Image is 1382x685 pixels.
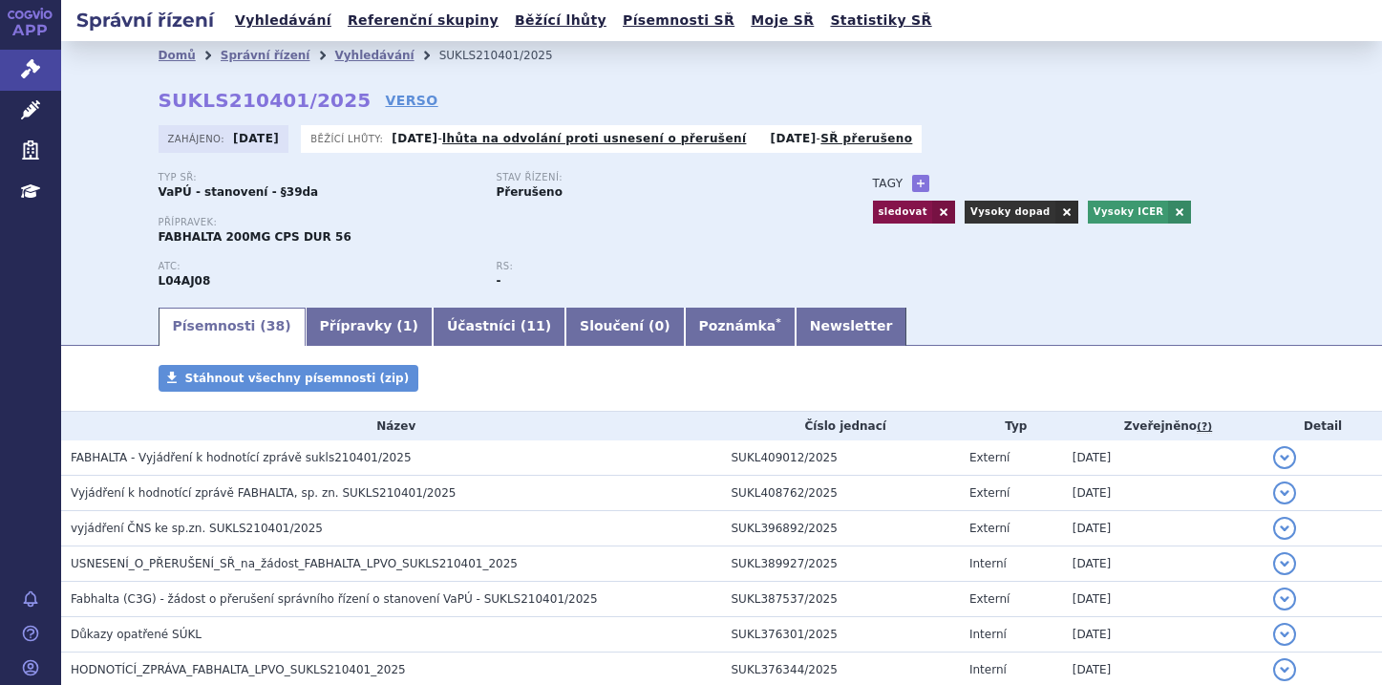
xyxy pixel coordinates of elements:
abbr: (?) [1197,420,1212,434]
strong: [DATE] [392,132,437,145]
a: Statistiky SŘ [824,8,937,33]
a: Referenční skupiny [342,8,504,33]
td: [DATE] [1063,617,1265,653]
p: ATC: [159,261,478,272]
p: Stav řízení: [497,172,816,183]
span: Fabhalta (C3G) - žádost o přerušení správního řízení o stanovení VaPÚ - SUKLS210401/2025 [71,592,598,606]
strong: VaPÚ - stanovení - §39da [159,185,319,199]
a: SŘ přerušeno [820,132,912,145]
span: Důkazy opatřené SÚKL [71,628,202,641]
td: SUKL396892/2025 [722,511,960,546]
a: Poznámka* [685,308,796,346]
span: 11 [526,318,544,333]
th: Detail [1264,412,1382,440]
span: FABHALTA - Vyjádření k hodnotící zprávě sukls210401/2025 [71,451,412,464]
strong: - [497,274,501,288]
span: HODNOTÍCÍ_ZPRÁVA_FABHALTA_LPVO_SUKLS210401_2025 [71,663,406,676]
td: SUKL389927/2025 [722,546,960,582]
td: [DATE] [1063,582,1265,617]
span: Vyjádření k hodnotící zprávě FABHALTA, sp. zn. SUKLS210401/2025 [71,486,456,500]
a: VERSO [385,91,437,110]
a: Správní řízení [221,49,310,62]
td: [DATE] [1063,546,1265,582]
button: detail [1273,517,1296,540]
p: RS: [497,261,816,272]
th: Název [61,412,722,440]
td: SUKL408762/2025 [722,476,960,511]
span: 38 [266,318,285,333]
button: detail [1273,588,1296,610]
button: detail [1273,552,1296,575]
a: Vysoky ICER [1088,201,1169,224]
td: SUKL409012/2025 [722,440,960,476]
button: detail [1273,623,1296,646]
p: - [392,131,746,146]
a: Vyhledávání [229,8,337,33]
a: Účastníci (11) [433,308,565,346]
span: Stáhnout všechny písemnosti (zip) [185,372,410,385]
span: Interní [969,628,1007,641]
button: detail [1273,658,1296,681]
strong: SUKLS210401/2025 [159,89,372,112]
h2: Správní řízení [61,7,229,33]
span: FABHALTA 200MG CPS DUR 56 [159,230,351,244]
a: Přípravky (1) [306,308,433,346]
span: Interní [969,663,1007,676]
p: Přípravek: [159,217,835,228]
strong: [DATE] [233,132,279,145]
strong: [DATE] [771,132,817,145]
span: Externí [969,522,1010,535]
span: Zahájeno: [168,131,228,146]
th: Typ [960,412,1063,440]
a: lhůta na odvolání proti usnesení o přerušení [442,132,746,145]
a: + [912,175,929,192]
span: Externí [969,592,1010,606]
a: Běžící lhůty [509,8,612,33]
td: SUKL376301/2025 [722,617,960,653]
a: Vyhledávání [334,49,414,62]
td: [DATE] [1063,511,1265,546]
a: sledovat [873,201,932,224]
span: Externí [969,486,1010,500]
a: Písemnosti SŘ [617,8,740,33]
p: Typ SŘ: [159,172,478,183]
a: Sloučení (0) [565,308,684,346]
span: USNESENÍ_O_PŘERUŠENÍ_SŘ_na_žádost_FABHALTA_LPVO_SUKLS210401_2025 [71,557,518,570]
h3: Tagy [873,172,904,195]
p: - [771,131,913,146]
span: Interní [969,557,1007,570]
a: Domů [159,49,196,62]
span: Externí [969,451,1010,464]
strong: IPTAKOPAN [159,274,211,288]
td: [DATE] [1063,440,1265,476]
span: Běžící lhůty: [310,131,387,146]
a: Moje SŘ [745,8,819,33]
th: Číslo jednací [722,412,960,440]
button: detail [1273,482,1296,504]
td: SUKL387537/2025 [722,582,960,617]
button: detail [1273,446,1296,469]
a: Stáhnout všechny písemnosti (zip) [159,365,419,392]
li: SUKLS210401/2025 [439,41,578,70]
a: Newsletter [796,308,907,346]
a: Vysoky dopad [965,201,1055,224]
span: 1 [403,318,413,333]
span: vyjádření ČNS ke sp.zn. SUKLS210401/2025 [71,522,323,535]
strong: Přerušeno [497,185,563,199]
span: 0 [654,318,664,333]
a: Písemnosti (38) [159,308,306,346]
td: [DATE] [1063,476,1265,511]
th: Zveřejněno [1063,412,1265,440]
